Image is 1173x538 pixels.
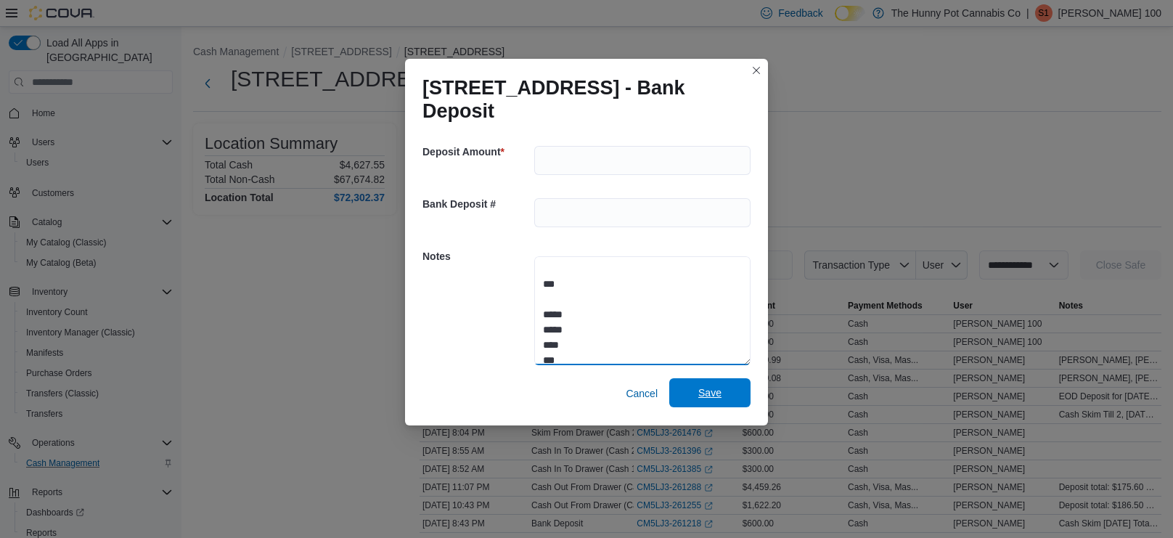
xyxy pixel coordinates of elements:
[669,378,751,407] button: Save
[620,379,663,408] button: Cancel
[422,76,739,123] h1: [STREET_ADDRESS] - Bank Deposit
[422,242,531,271] h5: Notes
[422,189,531,219] h5: Bank Deposit #
[748,62,765,79] button: Closes this modal window
[422,137,531,166] h5: Deposit Amount
[626,386,658,401] span: Cancel
[698,386,722,400] span: Save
